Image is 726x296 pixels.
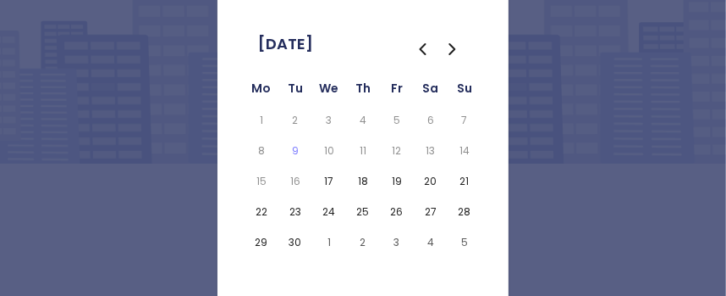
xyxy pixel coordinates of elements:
button: Saturday, September 6th, 2025 [417,109,444,132]
button: Monday, September 29th, 2025 [248,231,275,254]
button: Thursday, September 4th, 2025 [349,109,377,132]
th: Monday [245,78,278,105]
button: Wednesday, September 17th, 2025 [316,170,343,193]
button: Monday, September 22nd, 2025 [248,200,275,224]
button: Saturday, September 13th, 2025 [417,139,444,163]
button: Tuesday, September 30th, 2025 [282,231,309,254]
button: Sunday, September 21st, 2025 [451,170,478,193]
button: Saturday, October 4th, 2025 [417,231,444,254]
button: Wednesday, September 3rd, 2025 [316,109,343,132]
button: Wednesday, September 10th, 2025 [316,139,343,163]
table: September 2025 [245,78,481,258]
th: Tuesday [278,78,312,105]
button: Sunday, September 28th, 2025 [451,200,478,224]
button: Friday, October 3rd, 2025 [383,231,410,254]
button: Wednesday, October 1st, 2025 [316,231,343,254]
button: Thursday, October 2nd, 2025 [349,231,377,254]
button: Friday, September 19th, 2025 [383,170,410,193]
button: Friday, September 12th, 2025 [383,139,410,163]
button: Sunday, September 14th, 2025 [451,139,478,163]
button: Sunday, October 5th, 2025 [451,231,478,254]
button: Thursday, September 18th, 2025 [349,170,377,193]
button: Sunday, September 7th, 2025 [451,109,478,132]
th: Saturday [414,78,448,105]
button: Monday, September 8th, 2025 [248,139,275,163]
button: Monday, September 15th, 2025 [248,170,275,193]
span: [DATE] [258,31,313,58]
button: Tuesday, September 2nd, 2025 [282,109,309,132]
button: Go to the Previous Month [407,34,437,64]
button: Saturday, September 27th, 2025 [417,200,444,224]
button: Thursday, September 25th, 2025 [349,200,377,224]
button: Friday, September 26th, 2025 [383,200,410,224]
th: Thursday [346,78,380,105]
th: Friday [380,78,414,105]
button: Tuesday, September 23rd, 2025 [282,200,309,224]
button: Tuesday, September 16th, 2025 [282,170,309,193]
th: Wednesday [312,78,346,105]
button: Today, Tuesday, September 9th, 2025 [282,139,309,163]
button: Thursday, September 11th, 2025 [349,139,377,163]
button: Monday, September 1st, 2025 [248,109,275,132]
button: Go to the Next Month [437,34,468,64]
button: Wednesday, September 24th, 2025 [316,200,343,224]
th: Sunday [448,78,481,105]
button: Saturday, September 20th, 2025 [417,170,444,193]
button: Friday, September 5th, 2025 [383,109,410,132]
